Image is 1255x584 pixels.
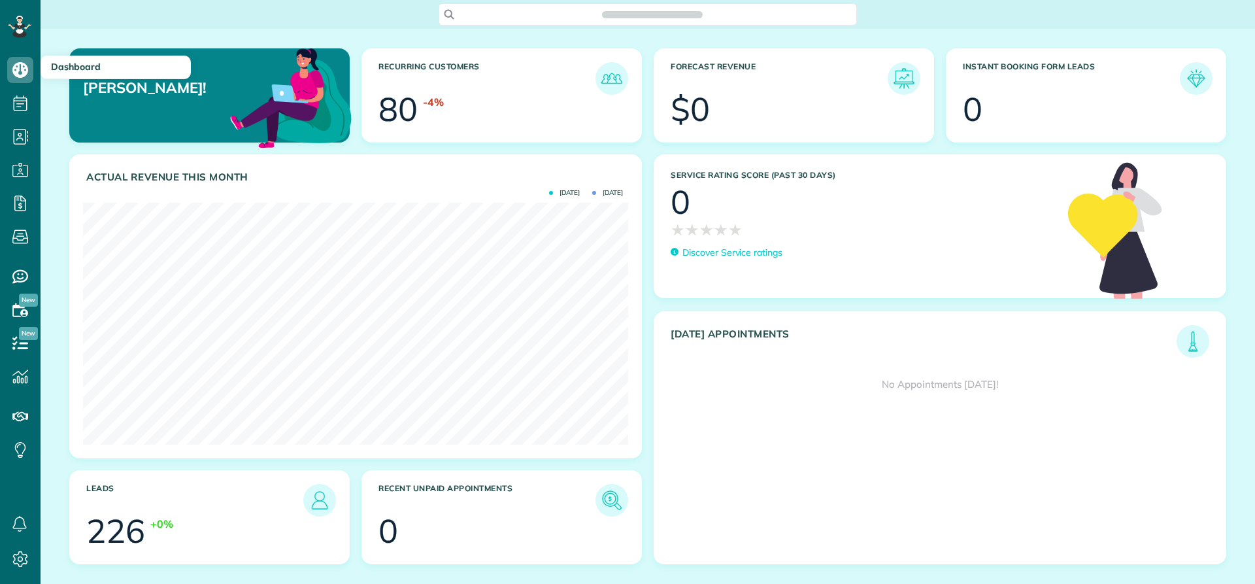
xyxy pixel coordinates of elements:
div: 0 [378,515,398,547]
img: icon_todays_appointments-901f7ab196bb0bea1936b74009e4eb5ffbc2d2711fa7634e0d609ed5ef32b18b.png [1180,328,1206,354]
img: icon_recurring_customers-cf858462ba22bcd05b5a5880d41d6543d210077de5bb9ebc9590e49fd87d84ed.png [599,65,625,92]
div: 0 [671,186,690,218]
div: -4% [423,95,444,110]
span: New [19,327,38,340]
div: 80 [378,93,418,126]
h3: Forecast Revenue [671,62,888,95]
img: icon_form_leads-04211a6a04a5b2264e4ee56bc0799ec3eb69b7e499cbb523a139df1d13a81ae0.png [1183,65,1209,92]
p: Welcome back, [PERSON_NAME]! [83,62,260,97]
span: ★ [714,218,728,241]
h3: Instant Booking Form Leads [963,62,1180,95]
span: ★ [671,218,685,241]
div: 0 [963,93,982,126]
img: icon_unpaid_appointments-47b8ce3997adf2238b356f14209ab4cced10bd1f174958f3ca8f1d0dd7fffeee.png [599,487,625,513]
a: Discover Service ratings [671,246,782,260]
img: icon_forecast_revenue-8c13a41c7ed35a8dcfafea3cbb826a0462acb37728057bba2d056411b612bbbe.png [891,65,917,92]
h3: Recent unpaid appointments [378,484,595,517]
span: ★ [699,218,714,241]
div: $0 [671,93,710,126]
div: No Appointments [DATE]! [654,358,1226,411]
img: icon_leads-1bed01f49abd5b7fead27621c3d59655bb73ed531f8eeb49469d10e621d6b896.png [307,487,333,513]
div: 226 [86,515,145,547]
div: +0% [150,517,173,532]
span: [DATE] [549,190,580,196]
img: dashboard_welcome-42a62b7d889689a78055ac9021e634bf52bae3f8056760290aed330b23ab8690.png [227,33,354,160]
h3: Service Rating score (past 30 days) [671,171,1055,180]
h3: Leads [86,484,303,517]
span: Search ZenMaid… [615,8,689,21]
h3: Actual Revenue this month [86,171,628,183]
span: ★ [685,218,699,241]
span: Dashboard [51,61,101,73]
h3: [DATE] Appointments [671,328,1177,358]
span: ★ [728,218,743,241]
p: Discover Service ratings [682,246,782,260]
span: [DATE] [592,190,623,196]
span: New [19,294,38,307]
h3: Recurring Customers [378,62,595,95]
